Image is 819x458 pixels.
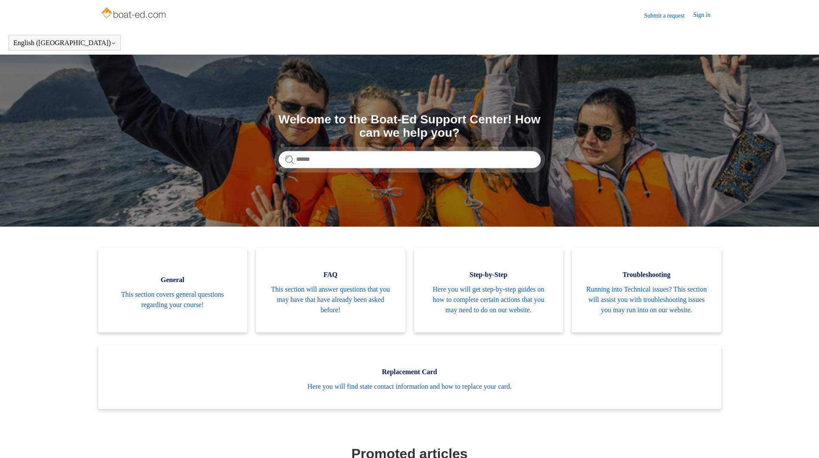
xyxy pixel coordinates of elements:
[269,284,393,315] span: This section will answer questions that you may have that have already been asked before!
[100,5,169,22] img: Boat-Ed Help Center home page
[13,39,116,47] button: English ([GEOGRAPHIC_DATA])
[585,270,709,280] span: Troubleshooting
[572,248,721,332] a: Troubleshooting Running into Technical issues? This section will assist you with troubleshooting ...
[111,381,709,392] span: Here you will find state contact information and how to replace your card.
[644,11,693,20] a: Submit a request
[790,429,813,452] div: Live chat
[98,345,721,409] a: Replacement Card Here you will find state contact information and how to replace your card.
[111,367,709,377] span: Replacement Card
[693,10,719,21] a: Sign in
[427,284,551,315] span: Here you will get step-by-step guides on how to complete certain actions that you may need to do ...
[111,289,235,310] span: This section covers general questions regarding your course!
[98,248,248,332] a: General This section covers general questions regarding your course!
[427,270,551,280] span: Step-by-Step
[414,248,564,332] a: Step-by-Step Here you will get step-by-step guides on how to complete certain actions that you ma...
[111,275,235,285] span: General
[279,151,541,168] input: Search
[256,248,405,332] a: FAQ This section will answer questions that you may have that have already been asked before!
[279,113,541,140] h1: Welcome to the Boat-Ed Support Center! How can we help you?
[585,284,709,315] span: Running into Technical issues? This section will assist you with troubleshooting issues you may r...
[269,270,393,280] span: FAQ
